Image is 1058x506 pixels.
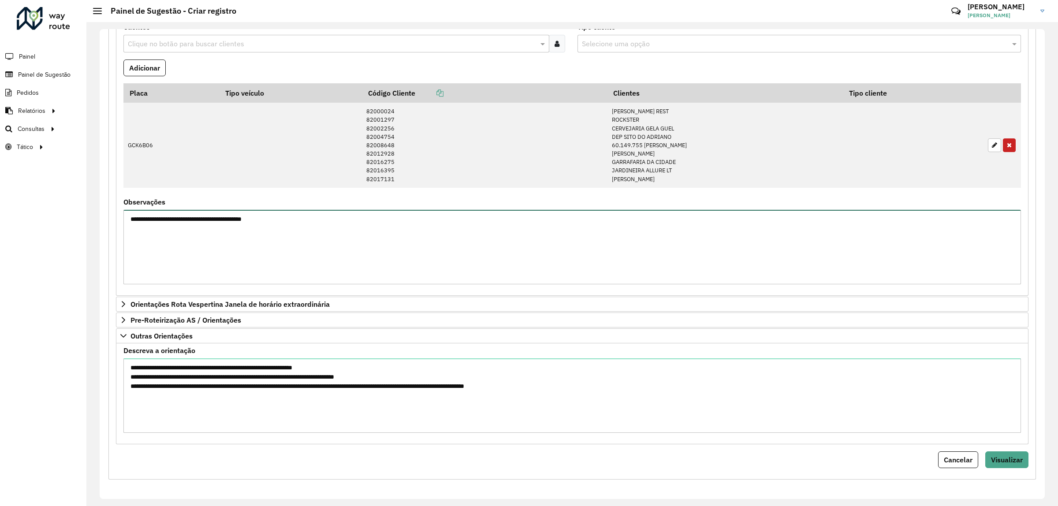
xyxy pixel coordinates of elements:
label: Observações [123,197,165,207]
a: Contato Rápido [946,2,965,21]
span: Pre-Roteirização AS / Orientações [130,316,241,324]
a: Copiar [415,89,443,97]
div: Outras Orientações [116,343,1028,444]
button: Visualizar [985,451,1028,468]
h2: Painel de Sugestão - Criar registro [102,6,236,16]
span: Cancelar [944,455,972,464]
button: Cancelar [938,451,978,468]
span: Outras Orientações [130,332,193,339]
label: Descreva a orientação [123,345,195,356]
th: Tipo cliente [843,83,983,102]
a: Orientações Rota Vespertina Janela de horário extraordinária [116,297,1028,312]
span: [PERSON_NAME] [968,11,1034,19]
th: Placa [123,83,219,102]
span: Visualizar [991,455,1023,464]
td: GCK6B06 [123,103,219,188]
th: Tipo veículo [219,83,362,102]
h3: [PERSON_NAME] [968,3,1034,11]
th: Clientes [607,83,843,102]
a: Pre-Roteirização AS / Orientações [116,313,1028,327]
span: Relatórios [18,106,45,115]
td: 82000024 82001297 82002256 82004754 82008648 82012928 82016275 82016395 82017131 [362,103,607,188]
td: [PERSON_NAME] REST ROCKSTER CERVEJARIA GELA GUEL DEP SITO DO ADRIANO 60.149.755 [PERSON_NAME] [PE... [607,103,843,188]
span: Painel de Sugestão [18,70,71,79]
span: Painel [19,52,35,61]
span: Pedidos [17,88,39,97]
span: Consultas [18,124,45,134]
a: Outras Orientações [116,328,1028,343]
span: Orientações Rota Vespertina Janela de horário extraordinária [130,301,330,308]
button: Adicionar [123,60,166,76]
th: Código Cliente [362,83,607,102]
span: Tático [17,142,33,152]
